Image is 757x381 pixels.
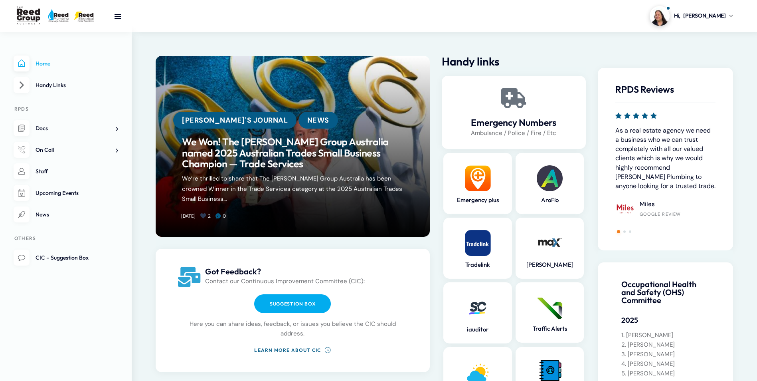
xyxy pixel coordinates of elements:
p: Ambulance / Police / Fire / Etc [450,128,578,138]
p: As a real estate agency we need a business who we can trust completely with all our valued client... [615,126,715,190]
a: News [298,112,338,129]
a: Learn more about CIC [254,346,331,354]
span: [PERSON_NAME] [683,12,726,20]
span: Got Feedback? [205,266,261,276]
a: Tradelink [447,261,508,269]
span: Go to slide 3 [629,230,631,233]
h2: Handy links [442,56,586,67]
img: Miles [615,199,634,218]
span: 0 [223,213,226,219]
a: Traffic Alerts [520,325,580,333]
span: Suggestion box [270,301,316,307]
p: Contact our Continuous Improvement Committee (CIC): [205,276,406,286]
a: Profile picture of Carmen MontaltoHi,[PERSON_NAME] [650,6,733,26]
a: We Won! The [PERSON_NAME] Group Australia named 2025 Australian Trades Small Business Champion — ... [182,137,403,170]
a: 0 [216,212,231,220]
a: 2 [201,212,216,220]
span: RPDS Reviews [615,83,674,95]
a: iauditor [447,325,508,333]
h5: 2025 [621,316,710,325]
span: Hi, [674,12,680,20]
a: Emergency Numbers [450,117,578,128]
a: [PERSON_NAME]'s Journal [173,112,296,129]
span: Learn more about CIC [254,347,321,353]
span: Go to slide 1 [617,230,620,233]
a: [DATE] [181,213,196,219]
p: 1. [PERSON_NAME] 2. [PERSON_NAME] 3. [PERSON_NAME] 4. [PERSON_NAME] 5. [PERSON_NAME] [621,330,710,378]
h4: Miles [640,200,681,208]
a: [PERSON_NAME] [520,261,580,269]
h4: Occupational Health and Safety (OHS) Committee [621,280,710,304]
div: Google Review [640,211,681,217]
a: Emergency plus [447,196,508,204]
span: Go to slide 2 [623,230,626,233]
a: Emergency Numbers [504,88,524,108]
a: AroFlo [520,196,580,204]
span: 2 [208,213,211,219]
a: Suggestion box [254,294,331,313]
img: Profile picture of Carmen Montalto [650,6,670,26]
p: Here you can share ideas, feedback, or issues you believe the CIC should address. [179,319,406,338]
img: Chao Ping Huang [715,174,735,193]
